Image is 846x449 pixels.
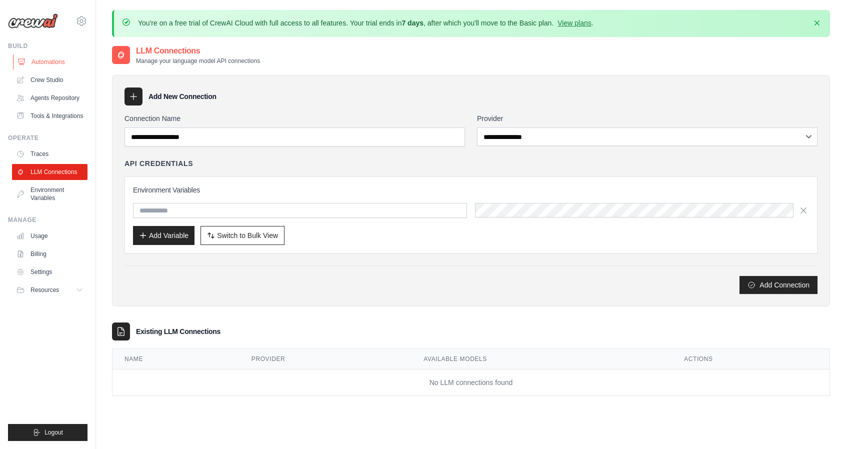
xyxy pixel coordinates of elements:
img: Logo [8,13,58,28]
a: LLM Connections [12,164,87,180]
h3: Existing LLM Connections [136,326,220,336]
button: Add Variable [133,226,194,245]
div: Operate [8,134,87,142]
a: Environment Variables [12,182,87,206]
a: Traces [12,146,87,162]
label: Connection Name [124,113,465,123]
span: Logout [44,428,63,436]
p: You're on a free trial of CrewAI Cloud with full access to all features. Your trial ends in , aft... [138,18,593,28]
th: Provider [239,349,412,369]
button: Add Connection [739,276,817,294]
div: Build [8,42,87,50]
button: Logout [8,424,87,441]
a: Usage [12,228,87,244]
p: Manage your language model API connections [136,57,260,65]
a: Billing [12,246,87,262]
span: Resources [30,286,59,294]
h4: API Credentials [124,158,193,168]
a: Settings [12,264,87,280]
th: Name [112,349,239,369]
span: Switch to Bulk View [217,230,278,240]
th: Available Models [411,349,672,369]
a: Automations [13,54,88,70]
a: Tools & Integrations [12,108,87,124]
button: Resources [12,282,87,298]
h3: Add New Connection [148,91,216,101]
td: No LLM connections found [112,369,829,396]
div: Manage [8,216,87,224]
h2: LLM Connections [136,45,260,57]
a: Agents Repository [12,90,87,106]
th: Actions [672,349,829,369]
strong: 7 days [401,19,423,27]
a: View plans [557,19,591,27]
label: Provider [477,113,817,123]
button: Switch to Bulk View [200,226,284,245]
h3: Environment Variables [133,185,809,195]
a: Crew Studio [12,72,87,88]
